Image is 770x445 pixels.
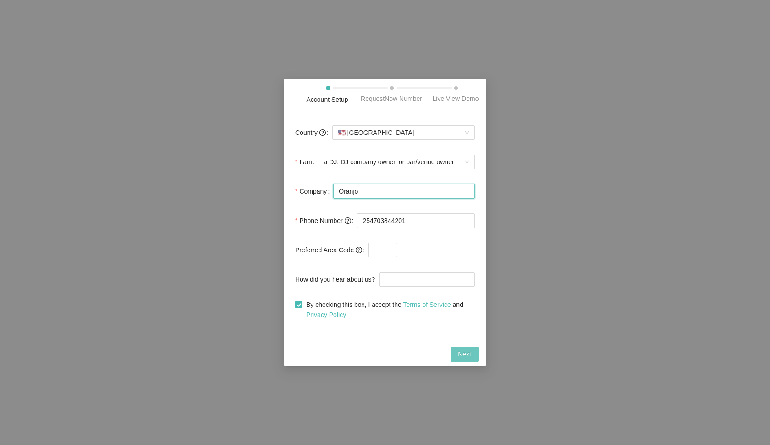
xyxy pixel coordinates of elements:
[295,153,319,171] label: I am
[433,94,479,104] div: Live View Demo
[295,182,333,200] label: Company
[333,184,475,199] input: Company
[319,129,326,136] span: question-circle
[302,300,475,320] span: By checking this box, I accept the and
[306,95,348,105] div: Account Setup
[306,311,346,318] a: Privacy Policy
[324,155,469,169] span: a DJ, DJ company owner, or bar/venue owner
[403,301,451,308] a: Terms of Service
[295,245,362,255] span: Preferred Area Code
[361,94,422,104] div: RequestNow Number
[356,247,362,253] span: question-circle
[451,347,478,362] button: Next
[458,349,471,359] span: Next
[299,216,351,226] span: Phone Number
[338,126,469,139] span: [GEOGRAPHIC_DATA]
[345,217,351,224] span: question-circle
[295,128,326,138] span: Country
[379,272,475,287] input: How did you hear about us?
[295,270,379,289] label: How did you hear about us?
[338,129,346,136] span: 🇺🇸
